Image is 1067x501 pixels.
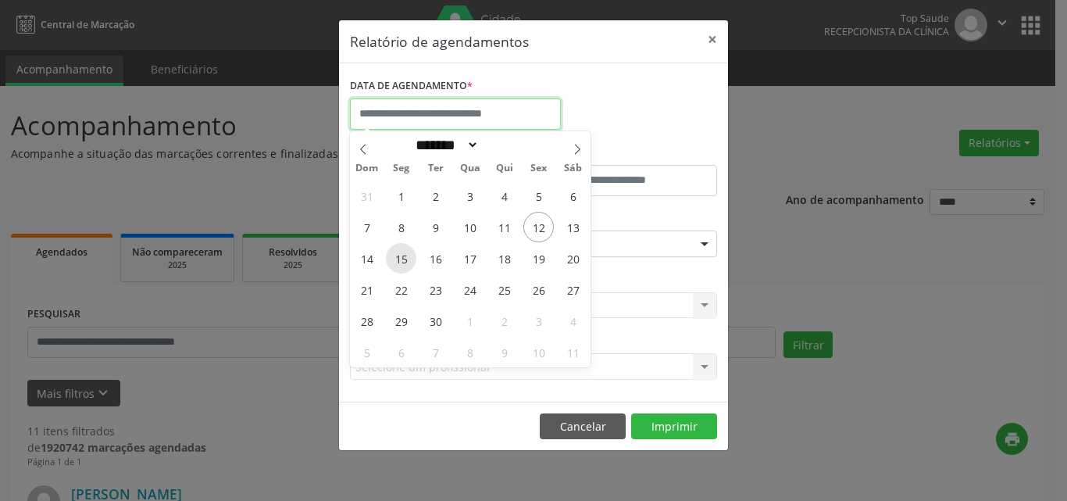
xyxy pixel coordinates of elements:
[352,212,382,242] span: Setembro 7, 2025
[386,337,416,367] span: Outubro 6, 2025
[350,31,529,52] h5: Relatório de agendamentos
[420,212,451,242] span: Setembro 9, 2025
[489,274,519,305] span: Setembro 25, 2025
[453,163,487,174] span: Qua
[386,181,416,211] span: Setembro 1, 2025
[410,137,479,153] select: Month
[558,274,588,305] span: Setembro 27, 2025
[558,337,588,367] span: Outubro 11, 2025
[384,163,419,174] span: Seg
[556,163,591,174] span: Sáb
[455,306,485,336] span: Outubro 1, 2025
[350,163,384,174] span: Dom
[352,337,382,367] span: Outubro 5, 2025
[540,413,626,440] button: Cancelar
[523,306,554,336] span: Outubro 3, 2025
[352,274,382,305] span: Setembro 21, 2025
[489,212,519,242] span: Setembro 11, 2025
[489,243,519,274] span: Setembro 18, 2025
[455,337,485,367] span: Outubro 8, 2025
[523,181,554,211] span: Setembro 5, 2025
[386,212,416,242] span: Setembro 8, 2025
[352,181,382,211] span: Agosto 31, 2025
[523,243,554,274] span: Setembro 19, 2025
[631,413,717,440] button: Imprimir
[420,337,451,367] span: Outubro 7, 2025
[350,74,473,98] label: DATA DE AGENDAMENTO
[523,212,554,242] span: Setembro 12, 2025
[479,137,530,153] input: Year
[455,274,485,305] span: Setembro 24, 2025
[386,306,416,336] span: Setembro 29, 2025
[386,274,416,305] span: Setembro 22, 2025
[489,337,519,367] span: Outubro 9, 2025
[558,212,588,242] span: Setembro 13, 2025
[523,337,554,367] span: Outubro 10, 2025
[455,212,485,242] span: Setembro 10, 2025
[455,243,485,274] span: Setembro 17, 2025
[352,243,382,274] span: Setembro 14, 2025
[487,163,522,174] span: Qui
[420,181,451,211] span: Setembro 2, 2025
[455,181,485,211] span: Setembro 3, 2025
[558,181,588,211] span: Setembro 6, 2025
[352,306,382,336] span: Setembro 28, 2025
[420,306,451,336] span: Setembro 30, 2025
[386,243,416,274] span: Setembro 15, 2025
[537,141,717,165] label: ATÉ
[419,163,453,174] span: Ter
[489,181,519,211] span: Setembro 4, 2025
[558,306,588,336] span: Outubro 4, 2025
[558,243,588,274] span: Setembro 20, 2025
[522,163,556,174] span: Sex
[420,274,451,305] span: Setembro 23, 2025
[420,243,451,274] span: Setembro 16, 2025
[523,274,554,305] span: Setembro 26, 2025
[697,20,728,59] button: Close
[489,306,519,336] span: Outubro 2, 2025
